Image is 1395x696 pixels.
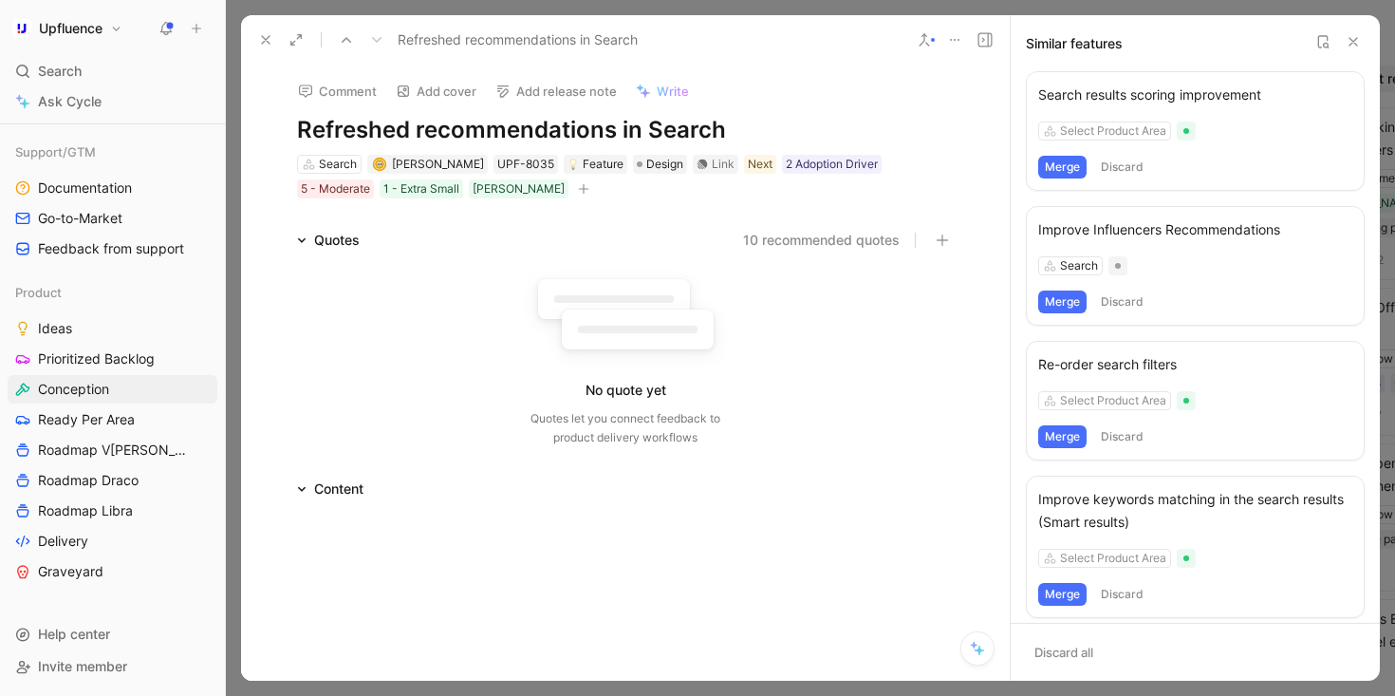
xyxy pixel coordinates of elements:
div: Design [633,155,687,174]
button: Discard [1094,425,1150,448]
span: Roadmap V[PERSON_NAME] [38,441,194,460]
span: Ask Cycle [38,90,102,113]
a: Ready Per Area [8,405,217,434]
div: 1 - Extra Small [383,179,459,198]
div: Content [289,478,371,500]
span: Feedback from support [38,239,184,258]
div: Content [314,478,363,500]
span: Roadmap Libra [38,501,133,520]
button: 10 recommended quotes [743,229,900,252]
div: Similar features [1026,32,1123,55]
a: Documentation [8,174,217,202]
div: Improve Influencers Recommendations [1038,218,1352,241]
a: Go-to-Market [8,204,217,233]
span: Support/GTM [15,142,96,161]
button: Discard [1094,583,1150,606]
div: 2 Adoption Driver [786,155,878,174]
a: Roadmap Libra [8,497,217,525]
h1: Refreshed recommendations in Search [297,115,954,145]
div: Feature [567,155,623,174]
div: Search results scoring improvement [1038,84,1352,106]
button: Merge [1038,583,1087,606]
a: Ideas [8,314,217,343]
div: Quotes [289,229,367,252]
div: Product [8,278,217,307]
button: Comment [289,78,385,104]
h1: Upfluence [39,20,102,37]
button: Discard [1094,156,1150,179]
span: Graveyard [38,562,103,581]
div: Select Product Area [1060,391,1166,410]
div: Quotes [314,229,360,252]
div: 💡Feature [564,155,627,174]
button: Merge [1038,156,1087,179]
div: Support/GTMDocumentationGo-to-MarketFeedback from support [8,138,217,263]
span: Prioritized Backlog [38,349,155,368]
img: Upfluence [12,19,31,38]
div: No quote yet [586,379,666,402]
span: Help center [38,626,110,642]
a: Prioritized Backlog [8,345,217,373]
span: [PERSON_NAME] [392,157,484,171]
img: avatar [374,159,384,169]
div: 5 - Moderate [301,179,370,198]
a: Conception [8,375,217,404]
div: [PERSON_NAME] [473,179,565,198]
button: Add release note [487,78,625,104]
span: Invite member [38,658,127,674]
div: Invite member [8,652,217,681]
span: Documentation [38,179,132,198]
div: Search [1060,256,1098,275]
span: Design [646,155,683,174]
a: Roadmap V[PERSON_NAME] [8,436,217,464]
span: Conception [38,380,109,399]
button: Discard all [1026,639,1102,666]
div: Improve keywords matching in the search results (Smart results) [1038,488,1352,534]
span: Roadmap Draco [38,471,139,490]
button: UpfluenceUpfluence [8,15,127,42]
div: Link [712,155,735,174]
div: Search [8,57,217,85]
div: Quotes let you connect feedback to product delivery workflows [530,409,720,447]
button: Merge [1038,425,1087,448]
div: Re-order search filters [1038,353,1352,376]
div: Select Product Area [1060,122,1166,141]
span: Go-to-Market [38,209,122,228]
div: Next [748,155,772,174]
div: Support/GTM [8,138,217,166]
img: 💡 [567,159,579,170]
a: Delivery [8,527,217,555]
span: Ready Per Area [38,410,135,429]
span: Refreshed recommendations in Search [398,28,638,51]
div: Search [319,155,357,174]
span: Delivery [38,532,88,551]
a: Roadmap Draco [8,466,217,495]
button: Discard [1094,291,1150,313]
a: Ask Cycle [8,87,217,116]
div: ProductIdeasPrioritized BacklogConceptionReady Per AreaRoadmap V[PERSON_NAME]Roadmap DracoRoadmap... [8,278,217,586]
div: Help center [8,620,217,649]
a: Feedback from support [8,235,217,263]
div: UPF-8035 [497,155,554,174]
span: Ideas [38,319,72,338]
span: Product [15,283,62,302]
button: Write [627,78,697,104]
button: Merge [1038,291,1087,313]
button: Add cover [387,78,485,104]
div: Select Product Area [1060,549,1166,568]
span: Write [657,83,689,100]
span: Search [38,60,82,83]
a: Graveyard [8,557,217,586]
